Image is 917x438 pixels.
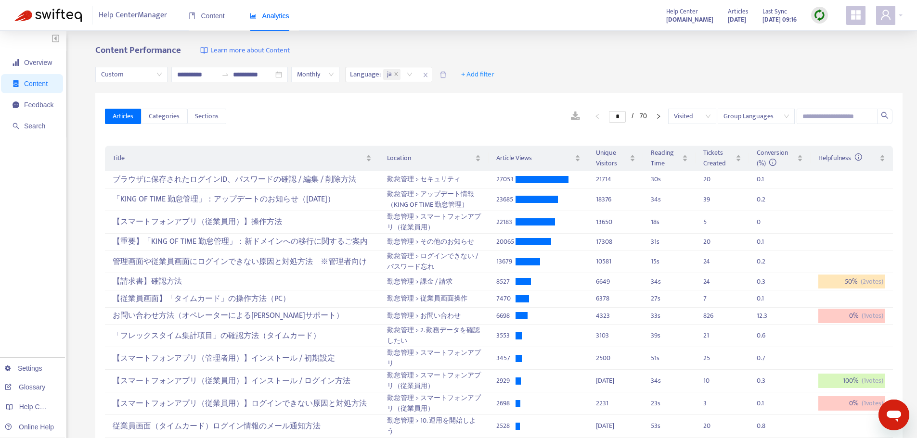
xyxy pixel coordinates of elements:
div: 2698 [496,398,516,409]
th: Location [379,146,489,171]
div: 従業員画面（タイムカード）ログイン情報のメール通知方法 [113,418,371,434]
span: + Add filter [461,69,494,80]
th: Tickets Created [696,146,749,171]
span: close [394,72,399,77]
div: 10581 [596,256,635,267]
span: close [419,69,432,81]
div: 0 % [818,396,885,411]
div: 0 [757,217,776,227]
span: Custom [101,67,162,82]
span: ( 1 votes) [862,398,883,409]
span: ( 1 votes) [862,311,883,321]
div: 【請求書】確認方法 [113,274,371,289]
span: left [594,113,600,119]
a: Glossary [5,383,45,391]
div: 33 s [651,311,688,321]
span: delete [439,71,447,78]
div: 15 s [651,256,688,267]
div: 2929 [496,375,516,386]
li: Previous Page [590,111,605,122]
div: 0.3 [757,375,776,386]
div: お問い合わせ方法（オペレーターによる[PERSON_NAME]サポート） [113,308,371,324]
span: area-chart [250,13,257,19]
div: 21 [703,330,723,341]
div: 0.2 [757,256,776,267]
div: 17308 [596,237,635,247]
div: 53 s [651,421,688,431]
li: Next Page [651,111,666,122]
div: 0.7 [757,353,776,363]
span: Monthly [297,67,334,82]
td: 勤怠管理 > その他のお知らせ [379,234,489,251]
div: 【重要】「KING OF TIME 勤怠管理」：新ドメインへの移行に関するご案内 [113,234,371,250]
span: search [881,112,889,119]
b: Content Performance [95,43,181,58]
button: left [590,111,605,122]
span: ja [387,69,392,80]
div: 管理画面や従業員画面にログインできない原因と対処方法 ※管理者向け [113,254,371,270]
span: Sections [195,111,219,122]
span: Article Views [496,153,573,163]
div: 20 [703,421,723,431]
div: 3103 [596,330,635,341]
div: 50 % [818,275,885,289]
span: Content [189,12,225,20]
div: 13650 [596,217,635,227]
div: 0.2 [757,194,776,205]
span: Location [387,153,474,163]
div: ブラウザに保存されたログインID、パスワードの確認 / 編集 / 削除方法 [113,172,371,188]
div: 【スマートフォンアプリ（従業員用）】インストール / ログイン方法 [113,373,371,389]
span: Categories [149,111,180,122]
span: ja [383,69,400,80]
div: 7 [703,293,723,304]
div: 34 s [651,276,688,287]
td: 勤怠管理 > スマートフォンアプリ [379,347,489,370]
span: signal [13,59,19,66]
td: 勤怠管理 > 課金 / 請求 [379,273,489,290]
span: Learn more about Content [210,45,290,56]
strong: [DATE] 09:16 [762,14,797,25]
span: Reading Time [651,148,680,169]
div: 0.6 [757,330,776,341]
div: 20065 [496,237,516,247]
div: 【従業員画面】「タイムカード」の操作方法（PC） [113,291,371,307]
div: 6698 [496,311,516,321]
div: 2500 [596,353,635,363]
div: 0.1 [757,174,776,185]
div: 30 s [651,174,688,185]
span: right [656,113,661,119]
td: 勤怠管理 > ログインできない / パスワード忘れ [379,250,489,273]
button: + Add filter [454,67,502,82]
span: book [189,13,195,19]
div: 【スマートフォンアプリ（従業員用）】操作方法 [113,214,371,230]
button: right [651,111,666,122]
span: Help Centers [19,403,59,411]
span: Analytics [250,12,289,20]
span: Feedback [24,101,53,109]
td: 勤怠管理 > アップデート情報（KING OF TIME 勤怠管理） [379,188,489,211]
div: 24 [703,256,723,267]
span: ( 1 votes) [862,375,883,386]
span: container [13,80,19,87]
div: 0.1 [757,237,776,247]
div: 7470 [496,293,516,304]
span: Visited [674,109,710,124]
div: 21714 [596,174,635,185]
div: 20 [703,174,723,185]
iframe: メッセージングウィンドウを開くボタン [878,400,909,430]
span: Tickets Created [703,148,733,169]
div: 826 [703,311,723,321]
th: Title [105,146,379,171]
th: Article Views [489,146,588,171]
div: 13679 [496,256,516,267]
div: 18 s [651,217,688,227]
span: search [13,123,19,129]
div: 51 s [651,353,688,363]
span: Helpfulness [818,152,862,163]
div: 6649 [596,276,635,287]
span: Title [113,153,363,163]
span: Content [24,80,48,88]
span: Articles [728,6,748,17]
a: Online Help [5,423,54,431]
div: [DATE] [596,421,635,431]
